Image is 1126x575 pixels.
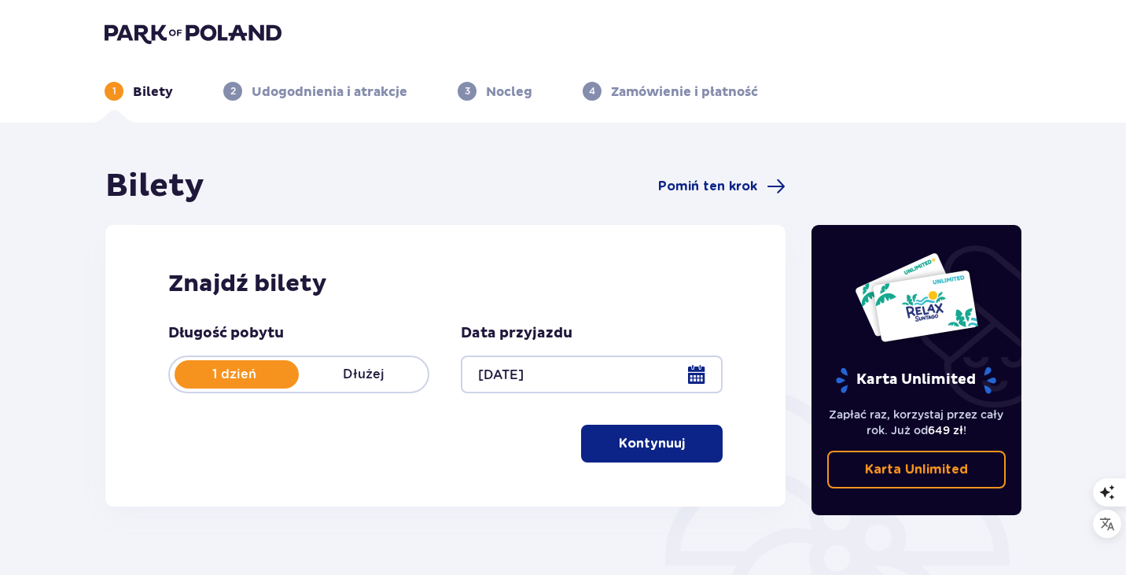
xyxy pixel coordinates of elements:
p: Nocleg [486,83,532,101]
div: 1Bilety [105,82,173,101]
div: 2Udogodnienia i atrakcje [223,82,407,101]
button: Kontynuuj [581,425,723,463]
p: Długość pobytu [168,324,284,343]
p: 4 [589,84,595,98]
p: Bilety [133,83,173,101]
p: Zapłać raz, korzystaj przez cały rok. Już od ! [827,407,1006,438]
p: Udogodnienia i atrakcje [252,83,407,101]
p: 3 [465,84,470,98]
p: Karta Unlimited [834,367,998,394]
p: Kontynuuj [619,435,685,452]
div: 3Nocleg [458,82,532,101]
p: Dłużej [299,366,428,383]
p: Karta Unlimited [865,461,968,478]
a: Karta Unlimited [827,451,1006,488]
p: Zamówienie i płatność [611,83,758,101]
p: 1 [112,84,116,98]
span: Pomiń ten krok [658,178,757,195]
h2: Znajdź bilety [168,269,723,299]
div: 4Zamówienie i płatność [583,82,758,101]
p: 2 [230,84,236,98]
img: Dwie karty całoroczne do Suntago z napisem 'UNLIMITED RELAX', na białym tle z tropikalnymi liśćmi... [854,252,979,343]
a: Pomiń ten krok [658,177,786,196]
p: 1 dzień [170,366,299,383]
span: 649 zł [928,424,963,437]
img: Park of Poland logo [105,22,281,44]
h1: Bilety [105,167,204,206]
p: Data przyjazdu [461,324,572,343]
